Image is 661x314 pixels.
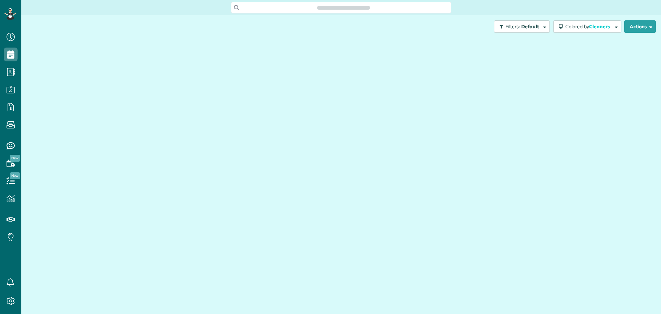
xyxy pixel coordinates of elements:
span: New [10,155,20,162]
button: Actions [624,20,656,33]
button: Filters: Default [494,20,550,33]
span: Cleaners [589,23,611,30]
button: Colored byCleaners [553,20,621,33]
span: Filters: [505,23,520,30]
a: Filters: Default [491,20,550,33]
span: New [10,172,20,179]
span: Default [521,23,539,30]
span: Search ZenMaid… [324,4,363,11]
span: Colored by [565,23,612,30]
